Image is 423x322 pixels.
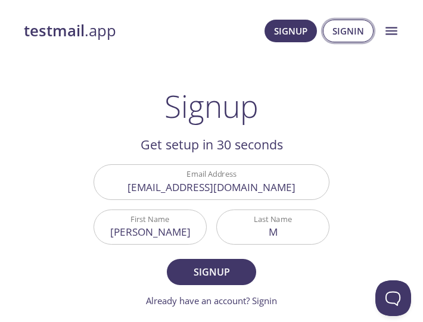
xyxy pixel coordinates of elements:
[375,280,411,316] iframe: Help Scout Beacon - Open
[323,20,374,42] button: Signin
[94,135,329,155] h2: Get setup in 30 seconds
[274,23,307,39] span: Signup
[146,295,277,307] a: Already have an account? Signin
[167,259,256,285] button: Signup
[332,23,364,39] span: Signin
[24,20,85,41] strong: testmail
[265,20,317,42] button: Signup
[24,21,116,41] a: testmail.app
[377,16,406,46] button: menu
[164,88,259,124] h1: Signup
[180,264,243,280] span: Signup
